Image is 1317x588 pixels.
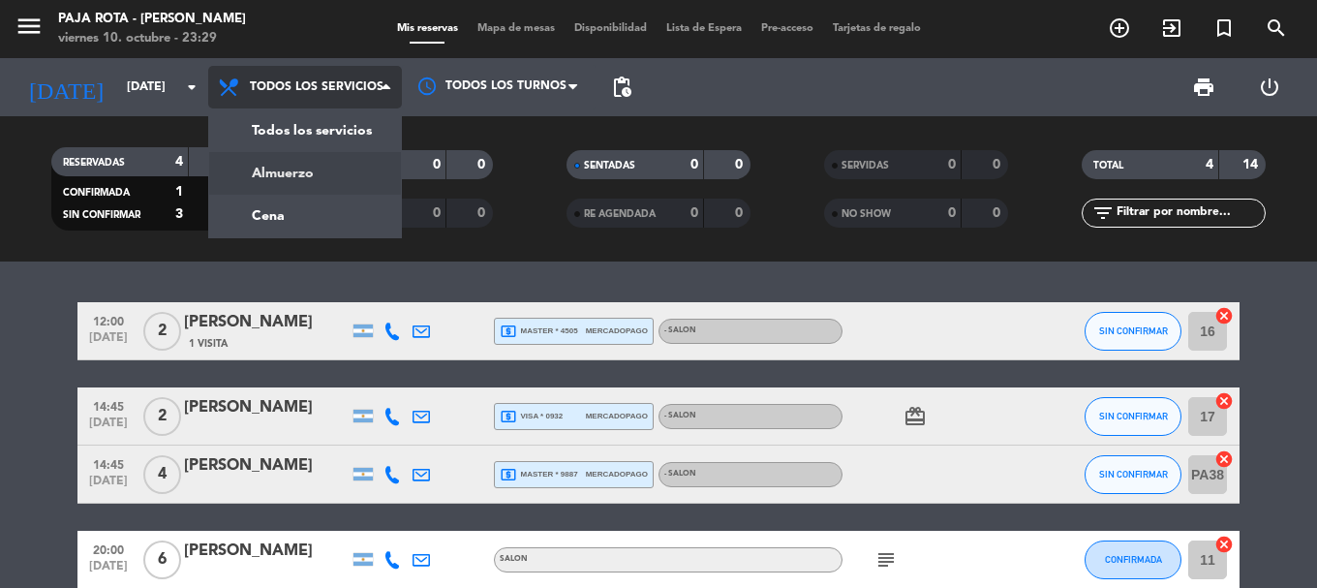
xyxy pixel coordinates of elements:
span: mercadopago [586,410,648,422]
i: arrow_drop_down [180,76,203,99]
strong: 0 [993,206,1004,220]
span: CONFIRMADA [1105,554,1162,565]
span: SIN CONFIRMAR [1099,325,1168,336]
span: - SALON [664,326,696,334]
strong: 4 [1206,158,1213,171]
i: menu [15,12,44,41]
span: Todos los servicios [250,80,383,94]
i: turned_in_not [1212,16,1236,40]
span: RESERVADAS [63,158,125,168]
i: card_giftcard [904,405,927,428]
span: SERVIDAS [842,161,889,170]
span: 12:00 [84,309,133,331]
a: Cena [209,195,401,237]
span: Tarjetas de regalo [823,23,931,34]
span: SIN CONFIRMAR [1099,411,1168,421]
span: mercadopago [586,325,648,337]
strong: 0 [477,206,489,220]
strong: 0 [690,206,698,220]
i: cancel [1214,391,1234,411]
strong: 0 [433,206,441,220]
span: 2 [143,397,181,436]
span: mercadopago [586,468,648,480]
i: add_circle_outline [1108,16,1131,40]
div: [PERSON_NAME] [184,395,349,420]
button: CONFIRMADA [1085,541,1181,579]
button: menu [15,12,44,47]
span: 14:45 [84,452,133,475]
span: [DATE] [84,331,133,354]
span: 2 [143,312,181,351]
a: Todos los servicios [209,109,401,152]
button: SIN CONFIRMAR [1085,397,1181,436]
strong: 1 [175,185,183,199]
i: power_settings_new [1258,76,1281,99]
span: [DATE] [84,475,133,497]
div: [PERSON_NAME] [184,539,349,564]
span: Disponibilidad [565,23,657,34]
span: 14:45 [84,394,133,417]
i: cancel [1214,535,1234,554]
span: [DATE] [84,417,133,439]
span: 20:00 [84,538,133,560]
div: LOG OUT [1237,58,1302,116]
span: - SALON [664,470,696,478]
strong: 4 [175,155,183,169]
span: Pre-acceso [751,23,823,34]
button: SIN CONFIRMAR [1085,312,1181,351]
span: SIN CONFIRMAR [63,210,140,220]
i: local_atm [500,466,517,483]
span: RE AGENDADA [584,209,656,219]
span: 1 Visita [189,336,228,352]
div: viernes 10. octubre - 23:29 [58,29,246,48]
div: PAJA ROTA - [PERSON_NAME] [58,10,246,29]
span: Mis reservas [387,23,468,34]
strong: 0 [477,158,489,171]
strong: 0 [690,158,698,171]
strong: 3 [175,207,183,221]
span: visa * 0932 [500,408,563,425]
strong: 0 [735,158,747,171]
i: cancel [1214,449,1234,469]
span: pending_actions [610,76,633,99]
strong: 0 [993,158,1004,171]
span: CONFIRMADA [63,188,130,198]
i: filter_list [1091,201,1115,225]
i: search [1265,16,1288,40]
span: print [1192,76,1215,99]
button: SIN CONFIRMAR [1085,455,1181,494]
strong: 0 [735,206,747,220]
input: Filtrar por nombre... [1115,202,1265,224]
div: [PERSON_NAME] [184,453,349,479]
strong: 0 [433,158,441,171]
i: exit_to_app [1160,16,1183,40]
span: - SALON [664,412,696,419]
span: Lista de Espera [657,23,751,34]
i: subject [874,548,898,572]
a: Almuerzo [209,152,401,195]
span: 6 [143,541,181,579]
i: cancel [1214,306,1234,325]
strong: 0 [948,158,956,171]
strong: 0 [948,206,956,220]
span: SIN CONFIRMAR [1099,469,1168,480]
span: TOTAL [1093,161,1123,170]
span: [DATE] [84,560,133,582]
strong: 14 [1242,158,1262,171]
span: SALON [500,555,528,563]
span: NO SHOW [842,209,891,219]
div: [PERSON_NAME] [184,310,349,335]
span: master * 4505 [500,323,578,340]
i: local_atm [500,408,517,425]
span: Mapa de mesas [468,23,565,34]
span: 4 [143,455,181,494]
span: SENTADAS [584,161,635,170]
i: [DATE] [15,66,117,108]
span: master * 9887 [500,466,578,483]
i: local_atm [500,323,517,340]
